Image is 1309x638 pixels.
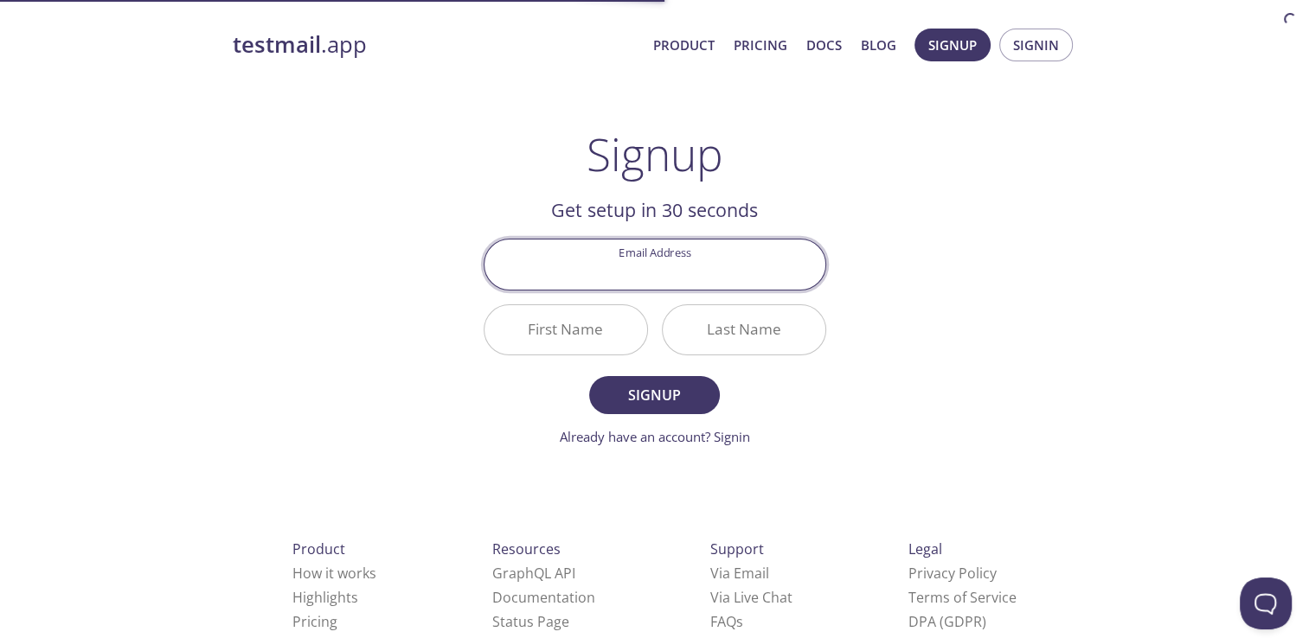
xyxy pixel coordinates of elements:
[928,34,977,56] span: Signup
[292,612,337,631] a: Pricing
[492,588,595,607] a: Documentation
[484,195,826,225] h2: Get setup in 30 seconds
[1013,34,1059,56] span: Signin
[999,29,1073,61] button: Signin
[710,588,792,607] a: Via Live Chat
[492,564,575,583] a: GraphQL API
[710,539,764,558] span: Support
[1240,577,1292,629] iframe: Help Scout Beacon - Open
[492,539,561,558] span: Resources
[233,30,639,60] a: testmail.app
[233,29,321,60] strong: testmail
[734,34,787,56] a: Pricing
[736,612,743,631] span: s
[861,34,896,56] a: Blog
[710,612,743,631] a: FAQ
[292,539,345,558] span: Product
[908,588,1017,607] a: Terms of Service
[908,612,986,631] a: DPA (GDPR)
[608,383,700,407] span: Signup
[587,128,723,180] h1: Signup
[292,564,376,583] a: How it works
[908,539,942,558] span: Legal
[589,376,719,414] button: Signup
[914,29,991,61] button: Signup
[653,34,715,56] a: Product
[292,588,358,607] a: Highlights
[806,34,842,56] a: Docs
[492,612,569,631] a: Status Page
[908,564,997,583] a: Privacy Policy
[710,564,769,583] a: Via Email
[560,428,750,445] a: Already have an account? Signin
